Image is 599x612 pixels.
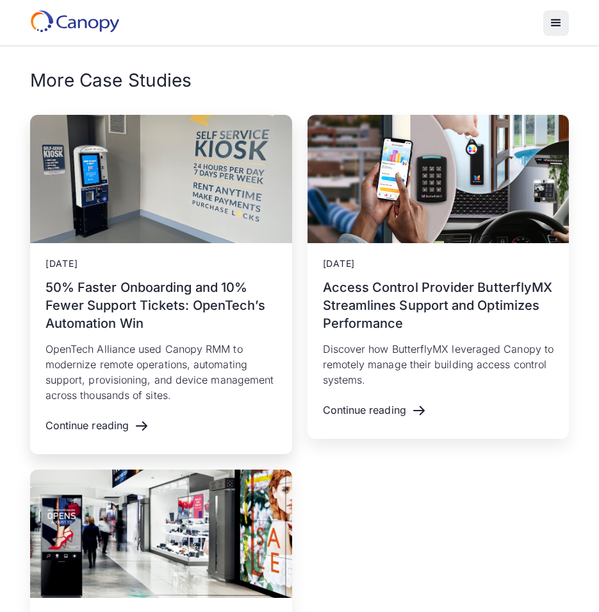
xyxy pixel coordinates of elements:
[323,278,554,332] h3: Access Control Provider ButterflyMX Streamlines Support and Optimizes Performance
[323,259,554,269] div: [DATE]
[45,278,277,332] h3: 50% Faster Onboarding and 10% Fewer Support Tickets: OpenTech’s Automation Win
[45,341,277,403] p: OpenTech Alliance used Canopy RMM to modernize remote operations, automating support, provisionin...
[543,10,569,36] div: menu
[308,115,570,439] a: [DATE]Access Control Provider ButterflyMX Streamlines Support and Optimizes PerformanceDiscover h...
[30,69,570,92] h3: More Case Studies
[30,115,292,454] a: [DATE]50% Faster Onboarding and 10% Fewer Support Tickets: OpenTech’s Automation WinOpenTech Alli...
[323,341,554,387] p: Discover how ButterflyMX leveraged Canopy to remotely manage their building access control systems.
[323,404,406,416] div: Continue reading
[45,259,277,269] div: [DATE]
[45,420,129,432] div: Continue reading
